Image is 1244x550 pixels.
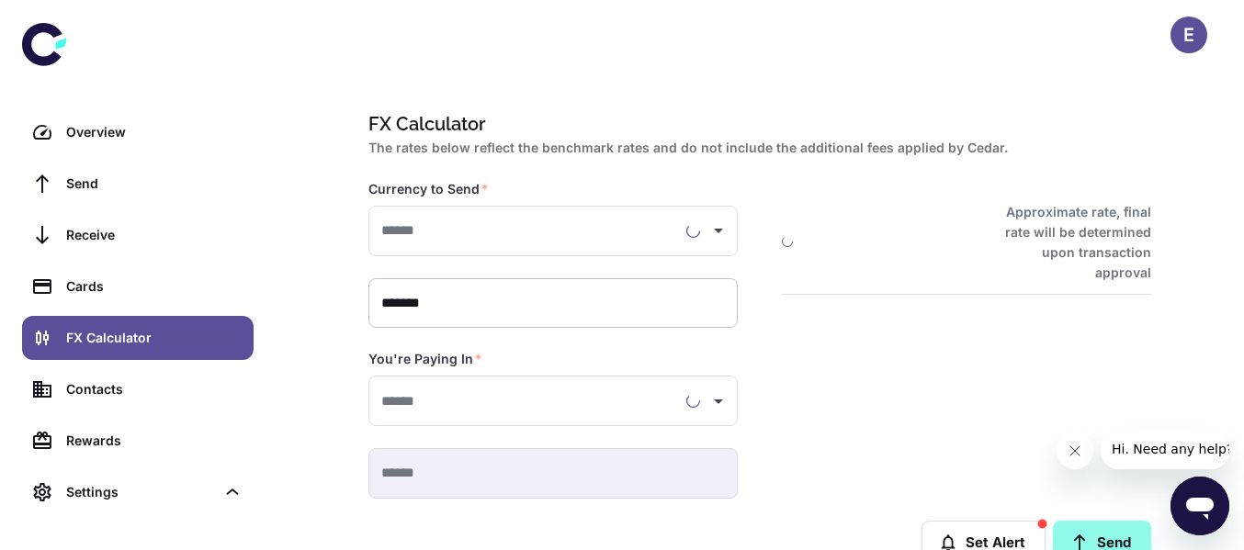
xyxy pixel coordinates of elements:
a: Overview [22,110,254,154]
button: Open [706,388,731,414]
a: Receive [22,213,254,257]
span: Hi. Need any help? [11,13,132,28]
a: FX Calculator [22,316,254,360]
label: You're Paying In [368,350,482,368]
button: E [1170,17,1207,53]
div: Overview [66,122,243,142]
iframe: Message from company [1101,429,1229,469]
div: Settings [66,482,215,502]
div: Send [66,174,243,194]
iframe: Close message [1057,432,1093,469]
div: Cards [66,276,243,297]
iframe: Button to launch messaging window [1170,477,1229,535]
h1: FX Calculator [368,110,1144,138]
a: Contacts [22,367,254,411]
div: Receive [66,225,243,245]
button: Open [706,218,731,243]
div: Rewards [66,431,243,451]
a: Send [22,162,254,206]
a: Cards [22,264,254,309]
div: FX Calculator [66,328,243,348]
h6: Approximate rate, final rate will be determined upon transaction approval [985,202,1151,283]
div: Settings [22,470,254,514]
div: Contacts [66,379,243,399]
label: Currency to Send [368,180,489,198]
a: Rewards [22,419,254,463]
